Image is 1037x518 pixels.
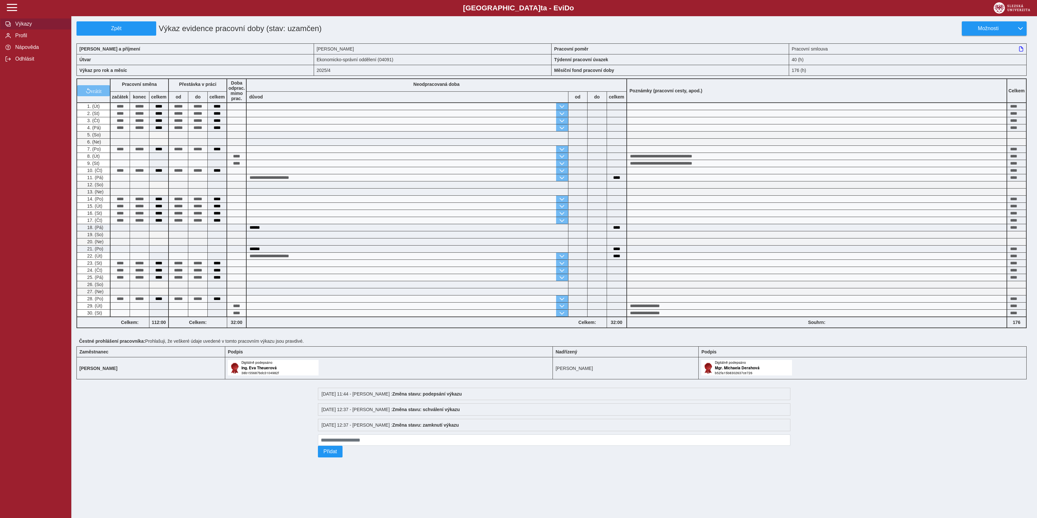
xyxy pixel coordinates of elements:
b: Podpis [228,349,243,354]
b: konec [130,94,149,99]
span: D [564,4,569,12]
b: Celkem [1008,88,1025,93]
span: 24. (Čt) [86,268,102,273]
b: Týdenní pracovní úvazek [554,57,608,62]
span: Výkazy [13,21,66,27]
span: Zpět [79,26,153,31]
div: 2025/4 [314,65,552,76]
span: 14. (Po) [86,196,103,201]
b: Neodpracovaná doba [414,82,460,87]
b: celkem [607,94,626,99]
b: [PERSON_NAME] [79,366,117,371]
span: o [570,4,574,12]
span: 8. (Út) [86,154,100,159]
b: 32:00 [607,320,626,325]
b: Celkem: [169,320,227,325]
span: 28. (Po) [86,296,103,301]
span: 21. (Po) [86,246,103,251]
span: 6. (Ne) [86,139,101,144]
b: začátek [111,94,130,99]
img: Digitálně podepsáno uživatelem [228,360,319,375]
b: od [568,94,587,99]
b: Čestné prohlášení pracovníka: [79,339,145,344]
span: 15. (Út) [86,203,102,209]
td: [PERSON_NAME] [553,357,699,379]
div: 176 (h) [789,65,1027,76]
span: 19. (So) [86,232,103,237]
b: do [188,94,207,99]
span: 5. (So) [86,132,101,137]
span: Přidat [323,449,337,455]
span: Možnosti [967,26,1009,31]
img: logo_web_su.png [994,2,1030,14]
b: celkem [149,94,168,99]
b: [GEOGRAPHIC_DATA] a - Evi [19,4,1018,12]
b: Zaměstnanec [79,349,108,354]
span: 25. (Pá) [86,275,103,280]
b: Podpis [701,349,717,354]
b: Souhrn: [808,320,825,325]
b: důvod [249,94,263,99]
b: [PERSON_NAME] a příjmení [79,46,140,52]
b: Pracovní směna [122,82,157,87]
span: 27. (Ne) [86,289,104,294]
span: 12. (So) [86,182,103,187]
span: 23. (St) [86,260,102,266]
b: Změna stavu: zamknutí výkazu [392,422,459,428]
b: od [169,94,188,99]
b: Pracovní poměr [554,46,588,52]
b: Výkaz pro rok a měsíc [79,68,127,73]
div: [DATE] 12:37 - [PERSON_NAME] : [318,403,790,416]
span: 18. (Pá) [86,225,103,230]
b: Doba odprac. mimo prac. [228,80,245,101]
b: Změna stavu: schválení výkazu [392,407,460,412]
span: 26. (So) [86,282,103,287]
b: 112:00 [149,320,168,325]
button: Zpět [76,21,156,36]
b: Nadřízený [555,349,577,354]
span: 1. (Út) [86,104,100,109]
div: [DATE] 12:37 - [PERSON_NAME] : [318,419,790,431]
span: t [541,4,543,12]
div: [PERSON_NAME] [314,43,552,54]
span: 20. (Ne) [86,239,104,244]
b: Měsíční fond pracovní doby [554,68,614,73]
b: Celkem: [111,320,149,325]
div: 40 (h) [789,54,1027,65]
span: 9. (St) [86,161,99,166]
span: 3. (Čt) [86,118,100,123]
span: 16. (St) [86,211,102,216]
div: Prohlašuji, že veškeré údaje uvedené v tomto pracovním výkazu jsou pravdivé. [76,336,1032,346]
b: 176 [1007,320,1026,325]
b: Poznámky (pracovní cesty, apod.) [627,88,705,93]
b: do [588,94,607,99]
span: 11. (Pá) [86,175,103,180]
div: Ekonomicko-správní oddělení (04091) [314,54,552,65]
span: 30. (St) [86,310,102,316]
b: Přestávka v práci [179,82,216,87]
span: Nápověda [13,44,66,50]
span: 13. (Ne) [86,189,104,194]
span: 17. (Čt) [86,218,102,223]
div: Pracovní smlouva [789,43,1027,54]
span: 29. (Út) [86,303,102,308]
button: vrátit [77,85,110,96]
img: Digitálně podepsáno uživatelem [701,360,792,375]
span: 7. (Po) [86,146,101,152]
button: Přidat [318,446,343,457]
span: 10. (Čt) [86,168,102,173]
span: vrátit [91,88,102,93]
b: Útvar [79,57,91,62]
b: 32:00 [227,320,246,325]
span: Profil [13,33,66,39]
b: Celkem: [568,320,607,325]
b: Změna stavu: podepsání výkazu [392,391,462,397]
button: Možnosti [962,21,1014,36]
span: 2. (St) [86,111,99,116]
div: [DATE] 11:44 - [PERSON_NAME] : [318,388,790,400]
span: 22. (Út) [86,253,102,259]
h1: Výkaz evidence pracovní doby (stav: uzamčen) [156,21,475,36]
span: 4. (Pá) [86,125,101,130]
span: Odhlásit [13,56,66,62]
b: celkem [208,94,227,99]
